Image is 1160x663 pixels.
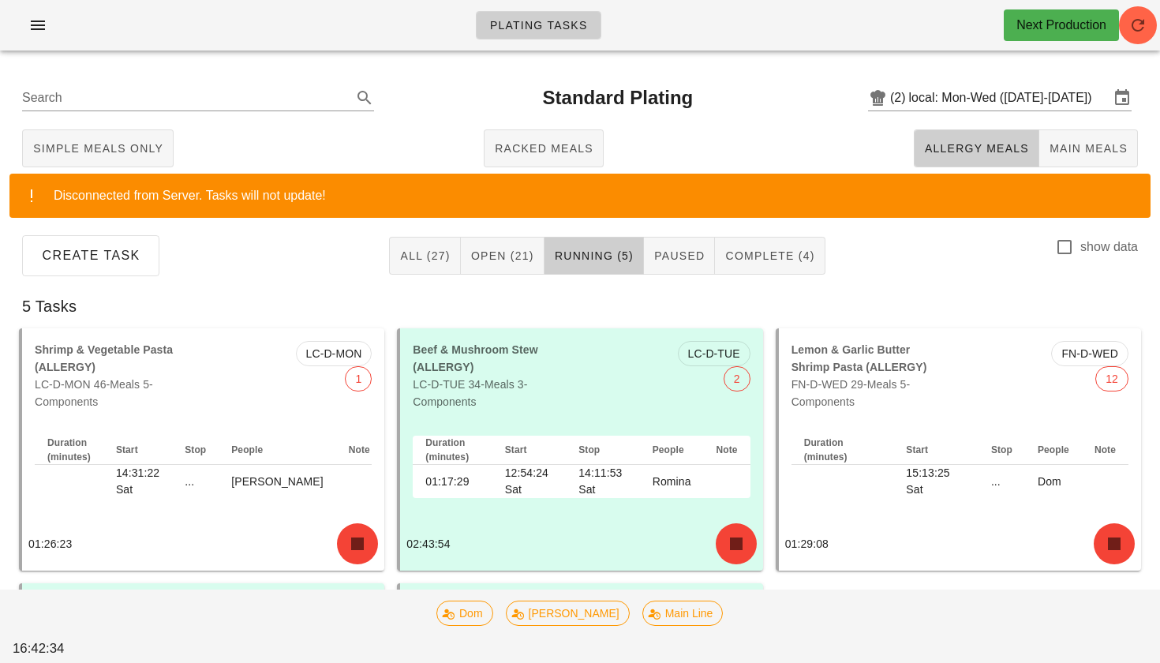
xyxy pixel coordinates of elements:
th: Start [893,436,979,465]
th: Start [492,436,567,465]
div: 01:29:08 [779,517,1141,571]
span: Main Line [653,601,713,625]
div: (2) [890,90,909,106]
h2: Standard Plating [543,84,694,112]
div: 16:42:34 [9,635,105,661]
td: 14:11:53 Sat [566,465,640,498]
div: 5 Tasks [9,281,1151,331]
span: Simple Meals Only [32,142,163,155]
div: Next Production [1016,16,1106,35]
div: LC-D-MON 46-Meals 5-Components [25,331,204,420]
td: [PERSON_NAME] [219,465,335,498]
span: Complete (4) [724,249,814,262]
span: Paused [653,249,705,262]
span: [PERSON_NAME] [516,601,619,625]
span: FN-D-WED [1061,342,1118,365]
span: LC-D-MON [306,342,362,365]
th: People [1025,436,1082,465]
th: Stop [172,436,219,465]
th: Note [1082,436,1128,465]
button: Create Task [22,235,159,276]
button: Running (5) [544,237,644,275]
div: 02:43:54 [400,517,762,571]
td: Dom [1025,465,1082,498]
a: Plating Tasks [476,11,601,39]
th: Note [704,436,750,465]
span: Dom [447,601,483,625]
button: Paused [644,237,715,275]
button: Racked Meals [484,129,604,167]
button: Main Meals [1039,129,1138,167]
th: People [219,436,335,465]
span: Create Task [41,249,140,263]
button: Simple Meals Only [22,129,174,167]
th: Note [336,436,383,465]
td: ... [172,465,219,498]
th: Duration (minutes) [413,436,492,465]
th: Stop [566,436,640,465]
span: LC-D-TUE [688,342,740,365]
div: 01:26:23 [22,517,384,571]
td: 12:54:24 Sat [492,465,567,498]
td: Romina [640,465,704,498]
button: Complete (4) [715,237,825,275]
span: Racked Meals [494,142,593,155]
th: Start [103,436,172,465]
span: Running (5) [554,249,634,262]
td: 14:31:22 Sat [103,465,172,498]
td: 15:13:25 Sat [893,465,979,498]
span: Plating Tasks [489,19,588,32]
span: 12 [1106,367,1118,391]
td: 01:17:29 [413,465,492,498]
span: Main Meals [1049,142,1128,155]
div: FN-D-WED 29-Meals 5-Components [782,331,960,420]
label: show data [1080,239,1138,255]
th: Duration (minutes) [35,436,103,465]
span: 2 [734,367,740,391]
span: Allergy Meals [924,142,1029,155]
th: People [640,436,704,465]
button: All (27) [389,237,460,275]
b: Lemon & Garlic Butter Shrimp Pasta (ALLERGY) [791,343,927,373]
button: Open (21) [461,237,544,275]
th: Duration (minutes) [791,436,894,465]
div: Disconnected from Server. Tasks will not update! [54,186,1138,205]
span: 1 [355,367,361,391]
b: Beef & Mushroom Stew (ALLERGY) [413,343,537,373]
div: LC-D-TUE 34-Meals 3-Components [403,331,582,420]
td: ... [979,465,1025,498]
span: Open (21) [470,249,534,262]
button: Allergy Meals [914,129,1039,167]
th: Stop [979,436,1025,465]
span: All (27) [399,249,450,262]
b: Shrimp & Vegetable Pasta (ALLERGY) [35,343,173,373]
